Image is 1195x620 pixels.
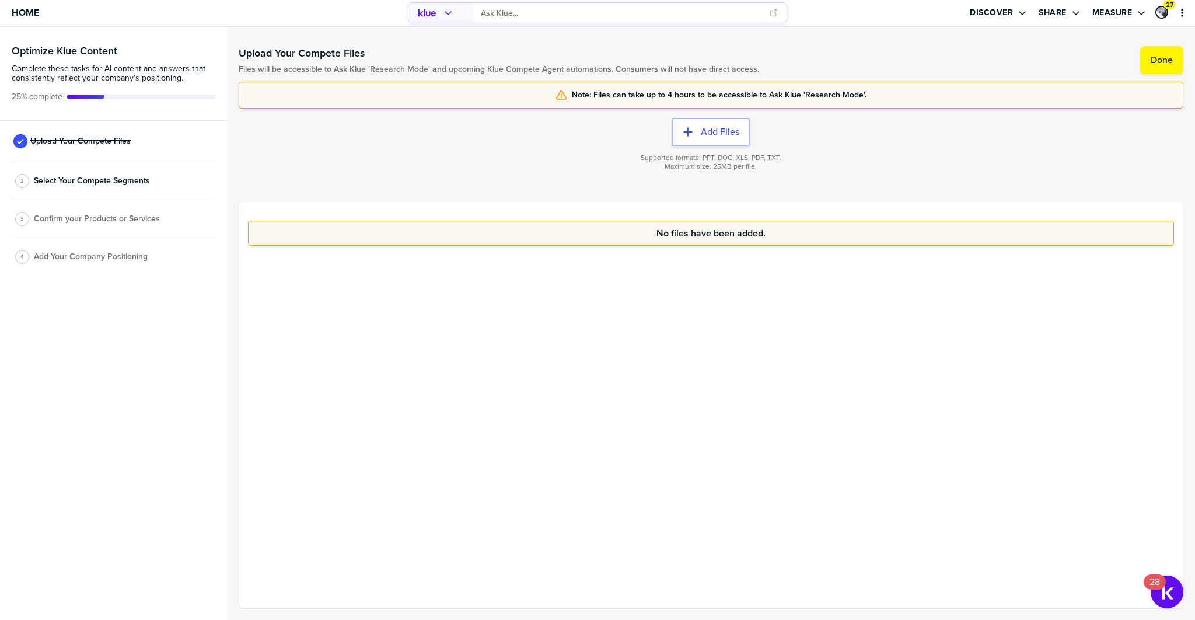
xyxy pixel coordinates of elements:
[34,252,148,262] span: Add Your Company Positioning
[1156,7,1167,18] img: 80f7c9fa3b1e01c4e88e1d678b39c264-sml.png
[239,46,759,60] h1: Upload Your Compete Files
[12,92,62,102] span: Active
[30,137,131,146] span: Upload Your Compete Files
[572,90,866,100] span: Note: Files can take up to 4 hours to be accessible to Ask Klue 'Research Mode'.
[970,8,1013,18] label: Discover
[20,252,24,261] span: 4
[12,64,215,83] span: Complete these tasks for AI content and answers that consistently reflect your company’s position...
[12,46,215,56] h3: Optimize Klue Content
[656,228,766,238] span: No files have been added.
[672,118,750,146] button: Add Files
[1155,6,1168,19] div: Peter Craigen
[20,176,24,185] span: 2
[1140,46,1183,74] button: Done
[34,176,150,186] span: Select Your Compete Segments
[481,4,762,23] input: Ask Klue...
[1166,1,1173,9] span: 27
[1149,582,1160,597] div: 28
[12,8,39,18] span: Home
[1039,8,1067,18] label: Share
[701,126,739,138] label: Add Files
[1151,576,1183,608] button: Open Resource Center, 28 new notifications
[20,214,24,223] span: 3
[34,214,160,224] span: Confirm your Products or Services
[239,65,759,74] span: Files will be accessible to Ask Klue 'Research Mode' and upcoming Klue Compete Agent automations....
[1154,5,1169,20] a: Edit Profile
[1092,8,1133,18] label: Measure
[1151,54,1173,66] label: Done
[665,162,757,171] span: Maximum size: 25MB per file.
[641,154,781,162] span: Supported formats: PPT, DOC, XLS, PDF, TXT.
